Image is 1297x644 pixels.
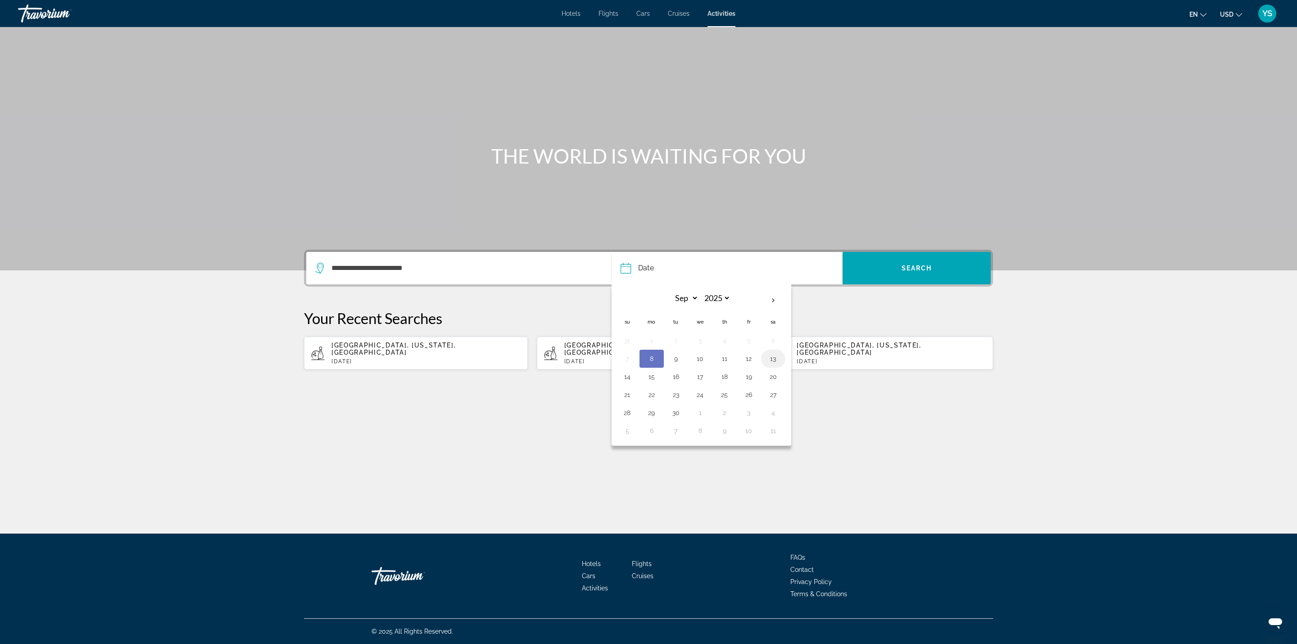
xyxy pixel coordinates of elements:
[797,342,921,356] span: [GEOGRAPHIC_DATA], [US_STATE], [GEOGRAPHIC_DATA]
[766,406,780,419] button: Day 4
[669,370,683,383] button: Day 16
[669,352,683,365] button: Day 9
[620,425,635,437] button: Day 5
[632,572,653,580] a: Cruises
[1220,11,1234,18] span: USD
[742,370,756,383] button: Day 19
[304,336,528,370] button: [GEOGRAPHIC_DATA], [US_STATE], [GEOGRAPHIC_DATA][DATE]
[599,10,618,17] a: Flights
[331,342,456,356] span: [GEOGRAPHIC_DATA], [US_STATE], [GEOGRAPHIC_DATA]
[669,388,683,401] button: Day 23
[621,252,842,284] button: Date
[620,334,635,347] button: Day 31
[669,406,683,419] button: Day 30
[331,358,521,365] p: [DATE]
[1261,608,1290,637] iframe: Button to launch messaging window
[669,290,698,306] select: Select month
[766,425,780,437] button: Day 11
[693,334,707,347] button: Day 3
[693,370,707,383] button: Day 17
[742,406,756,419] button: Day 3
[644,352,659,365] button: Day 8
[480,144,817,168] h1: THE WORLD IS WAITING FOR YOU
[620,406,635,419] button: Day 28
[564,358,753,365] p: [DATE]
[717,334,732,347] button: Day 4
[742,352,756,365] button: Day 12
[644,406,659,419] button: Day 29
[372,628,453,635] span: © 2025 All Rights Reserved.
[717,352,732,365] button: Day 11
[717,388,732,401] button: Day 25
[766,352,780,365] button: Day 13
[582,585,608,592] a: Activities
[620,388,635,401] button: Day 21
[693,352,707,365] button: Day 10
[717,406,732,419] button: Day 2
[582,572,595,580] a: Cars
[304,309,993,327] p: Your Recent Searches
[537,336,761,370] button: [GEOGRAPHIC_DATA], [US_STATE], [GEOGRAPHIC_DATA][DATE]
[564,342,689,356] span: [GEOGRAPHIC_DATA], [US_STATE], [GEOGRAPHIC_DATA]
[790,566,814,573] a: Contact
[18,2,108,25] a: Travorium
[306,252,991,284] div: Search widget
[701,290,730,306] select: Select year
[582,560,601,567] a: Hotels
[372,562,462,589] a: Travorium
[766,370,780,383] button: Day 20
[644,334,659,347] button: Day 1
[636,10,650,17] a: Cars
[766,334,780,347] button: Day 6
[644,425,659,437] button: Day 6
[632,560,652,567] a: Flights
[644,370,659,383] button: Day 15
[790,590,847,598] a: Terms & Conditions
[843,252,991,284] button: Search
[797,358,986,365] p: [DATE]
[766,388,780,401] button: Day 27
[790,554,805,561] a: FAQs
[693,388,707,401] button: Day 24
[644,388,659,401] button: Day 22
[742,388,756,401] button: Day 26
[620,370,635,383] button: Day 14
[1262,9,1272,18] span: YS
[1189,8,1206,21] button: Change language
[693,425,707,437] button: Day 8
[761,290,785,311] button: Next month
[717,425,732,437] button: Day 9
[668,10,689,17] a: Cruises
[1220,8,1242,21] button: Change currency
[620,352,635,365] button: Day 7
[707,10,735,17] a: Activities
[717,370,732,383] button: Day 18
[902,265,932,272] span: Search
[1189,11,1198,18] span: en
[742,425,756,437] button: Day 10
[742,334,756,347] button: Day 5
[1256,4,1279,23] button: User Menu
[669,334,683,347] button: Day 2
[669,425,683,437] button: Day 7
[693,406,707,419] button: Day 1
[769,336,993,370] button: [GEOGRAPHIC_DATA], [US_STATE], [GEOGRAPHIC_DATA][DATE]
[790,578,832,585] a: Privacy Policy
[562,10,580,17] a: Hotels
